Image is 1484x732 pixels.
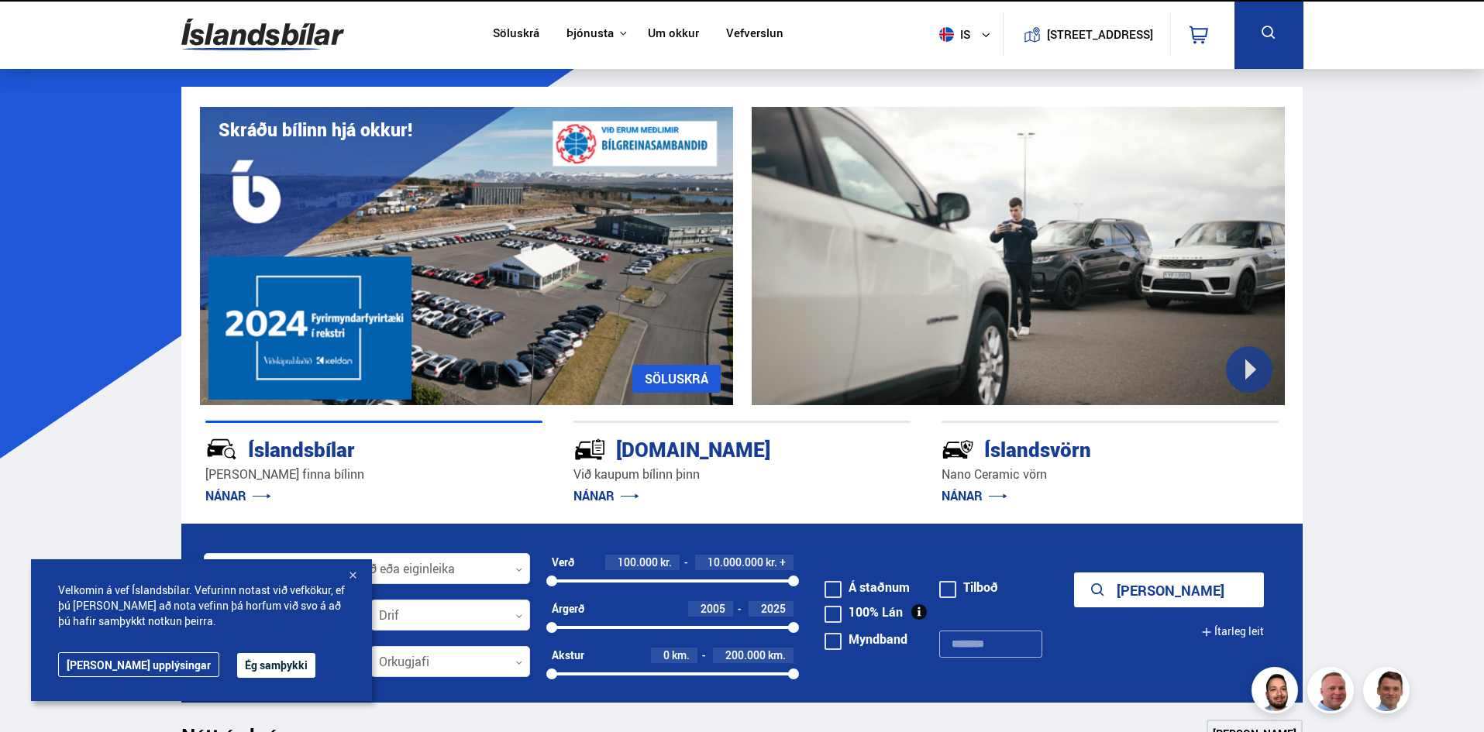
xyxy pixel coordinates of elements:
[939,581,998,593] label: Tilboð
[780,556,786,569] span: +
[942,435,1224,462] div: Íslandsvörn
[493,26,539,43] a: Söluskrá
[1365,669,1412,716] img: FbJEzSuNWCJXmdc-.webp
[632,365,721,393] a: SÖLUSKRÁ
[618,555,658,569] span: 100.000
[825,633,907,645] label: Myndband
[573,435,856,462] div: [DOMAIN_NAME]
[573,487,639,504] a: NÁNAR
[566,26,614,41] button: Þjónusta
[205,466,542,483] p: [PERSON_NAME] finna bílinn
[942,433,974,466] img: -Svtn6bYgwAsiwNX.svg
[942,466,1279,483] p: Nano Ceramic vörn
[701,601,725,616] span: 2005
[58,652,219,677] a: [PERSON_NAME] upplýsingar
[933,12,1003,57] button: is
[942,487,1007,504] a: NÁNAR
[205,435,487,462] div: Íslandsbílar
[1201,614,1264,649] button: Ítarleg leit
[648,26,699,43] a: Um okkur
[1310,669,1356,716] img: siFngHWaQ9KaOqBr.png
[672,649,690,662] span: km.
[219,119,412,140] h1: Skráðu bílinn hjá okkur!
[1053,28,1148,41] button: [STREET_ADDRESS]
[573,433,606,466] img: tr5P-W3DuiFaO7aO.svg
[1011,12,1162,57] a: [STREET_ADDRESS]
[1074,572,1264,607] button: [PERSON_NAME]
[237,653,315,678] button: Ég samþykki
[552,556,574,569] div: Verð
[58,583,345,629] span: Velkomin á vef Íslandsbílar. Vefurinn notast við vefkökur, ef þú [PERSON_NAME] að nota vefinn þá ...
[663,648,670,662] span: 0
[768,649,786,662] span: km.
[552,603,584,615] div: Árgerð
[933,27,972,42] span: is
[761,601,786,616] span: 2025
[725,648,766,662] span: 200.000
[708,555,763,569] span: 10.000.000
[726,26,783,43] a: Vefverslun
[200,107,733,405] img: eKx6w-_Home_640_.png
[825,581,910,593] label: Á staðnum
[552,649,584,662] div: Akstur
[205,487,271,504] a: NÁNAR
[660,556,672,569] span: kr.
[573,466,911,483] p: Við kaupum bílinn þinn
[766,556,777,569] span: kr.
[181,9,344,60] img: G0Ugv5HjCgRt.svg
[205,433,238,466] img: JRvxyua_JYH6wB4c.svg
[939,27,954,42] img: svg+xml;base64,PHN2ZyB4bWxucz0iaHR0cDovL3d3dy53My5vcmcvMjAwMC9zdmciIHdpZHRoPSI1MTIiIGhlaWdodD0iNT...
[1254,669,1300,716] img: nhp88E3Fdnt1Opn2.png
[825,606,903,618] label: 100% Lán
